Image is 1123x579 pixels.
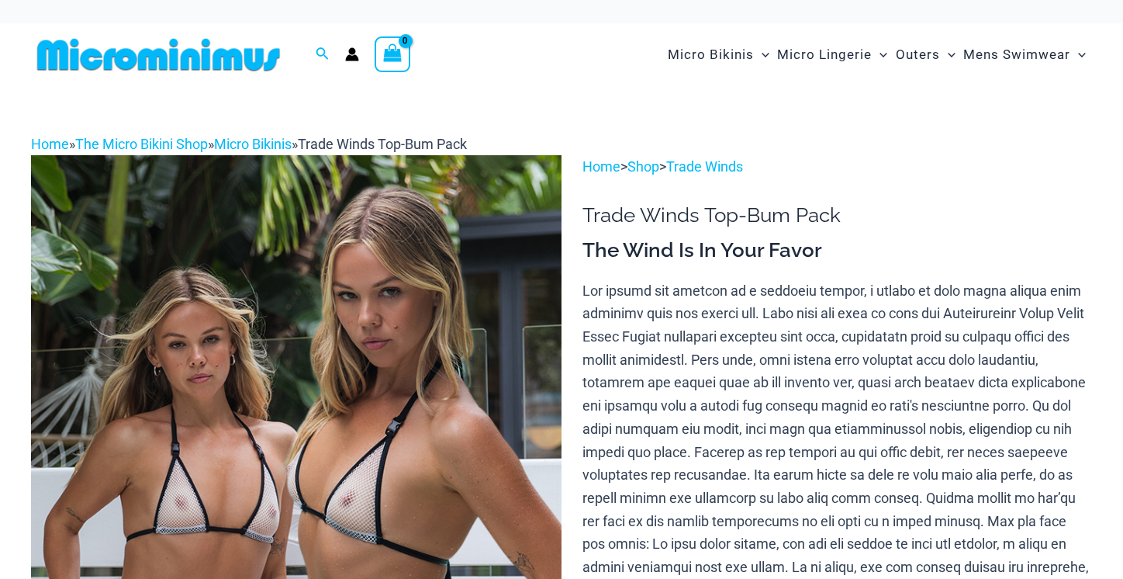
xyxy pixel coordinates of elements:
span: Micro Bikinis [668,35,754,75]
a: Shop [627,158,659,175]
nav: Site Navigation [662,29,1092,81]
p: > > [582,155,1092,179]
a: Micro Bikinis [214,136,292,152]
span: Menu Toggle [872,35,887,75]
span: Menu Toggle [754,35,769,75]
span: Micro Lingerie [777,35,872,75]
a: Micro LingerieMenu ToggleMenu Toggle [773,31,891,78]
img: MM SHOP LOGO FLAT [31,37,286,72]
span: Mens Swimwear [963,35,1070,75]
a: View Shopping Cart, empty [375,36,410,72]
a: Micro BikinisMenu ToggleMenu Toggle [664,31,773,78]
a: Account icon link [345,47,359,61]
a: Trade Winds [666,158,743,175]
span: Outers [896,35,940,75]
a: Search icon link [316,45,330,64]
h3: The Wind Is In Your Favor [582,237,1092,264]
h1: Trade Winds Top-Bum Pack [582,203,1092,227]
a: Mens SwimwearMenu ToggleMenu Toggle [959,31,1090,78]
span: Trade Winds Top-Bum Pack [298,136,467,152]
a: The Micro Bikini Shop [75,136,208,152]
a: Home [582,158,620,175]
span: » » » [31,136,467,152]
span: Menu Toggle [940,35,955,75]
a: OutersMenu ToggleMenu Toggle [892,31,959,78]
a: Home [31,136,69,152]
span: Menu Toggle [1070,35,1086,75]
